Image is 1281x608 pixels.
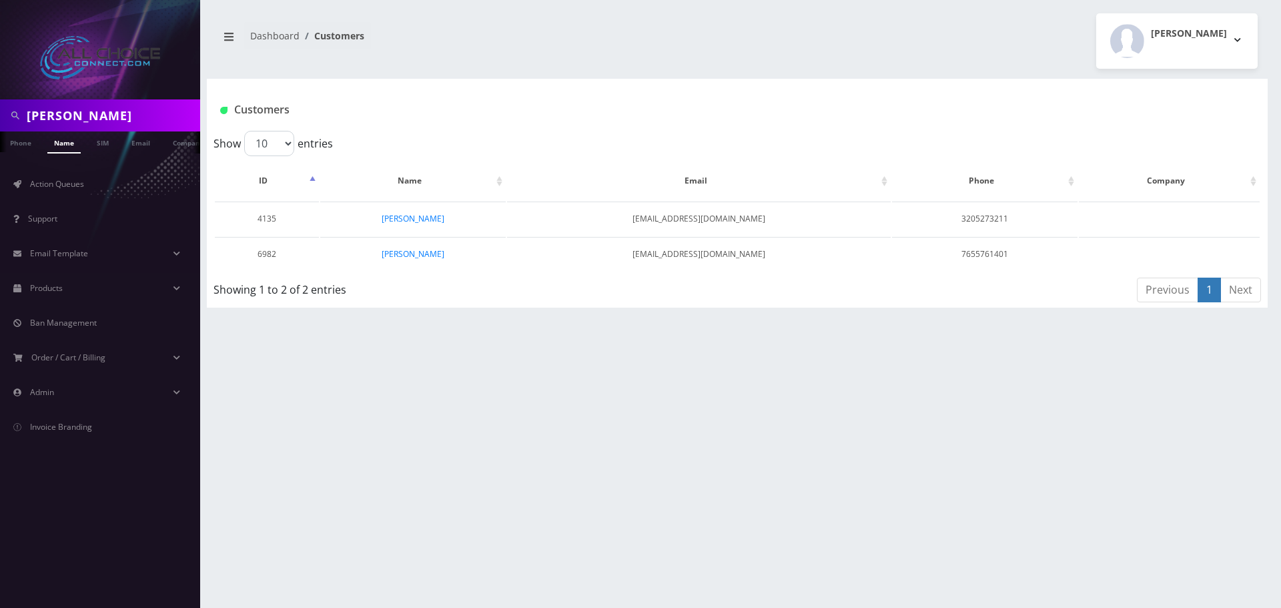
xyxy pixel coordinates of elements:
span: Action Queues [30,178,84,190]
a: SIM [90,131,115,152]
span: Admin [30,386,54,398]
span: Order / Cart / Billing [31,352,105,363]
a: Phone [3,131,38,152]
span: Email Template [30,248,88,259]
a: Name [47,131,81,154]
label: Show entries [213,131,333,156]
span: Support [28,213,57,224]
nav: breadcrumb [217,22,727,60]
a: 1 [1198,278,1221,302]
button: [PERSON_NAME] [1096,13,1258,69]
th: ID: activate to sort column descending [215,162,319,200]
h1: Customers [220,103,1079,116]
li: Customers [300,29,364,43]
a: Previous [1137,278,1198,302]
a: Company [166,131,211,152]
td: 4135 [215,202,319,236]
a: Email [125,131,157,152]
img: All Choice Connect [40,36,160,79]
th: Name: activate to sort column ascending [320,162,506,200]
td: 3205273211 [892,202,1078,236]
td: 6982 [215,237,319,271]
a: [PERSON_NAME] [382,213,444,224]
th: Company: activate to sort column ascending [1079,162,1260,200]
th: Phone: activate to sort column ascending [892,162,1078,200]
span: Ban Management [30,317,97,328]
a: Next [1220,278,1261,302]
select: Showentries [244,131,294,156]
span: Invoice Branding [30,421,92,432]
th: Email: activate to sort column ascending [507,162,891,200]
td: [EMAIL_ADDRESS][DOMAIN_NAME] [507,202,891,236]
input: Search in Company [27,103,197,128]
h2: [PERSON_NAME] [1151,28,1227,39]
td: [EMAIL_ADDRESS][DOMAIN_NAME] [507,237,891,271]
div: Showing 1 to 2 of 2 entries [213,276,640,298]
span: Products [30,282,63,294]
a: [PERSON_NAME] [382,248,444,260]
td: 7655761401 [892,237,1078,271]
a: Dashboard [250,29,300,42]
